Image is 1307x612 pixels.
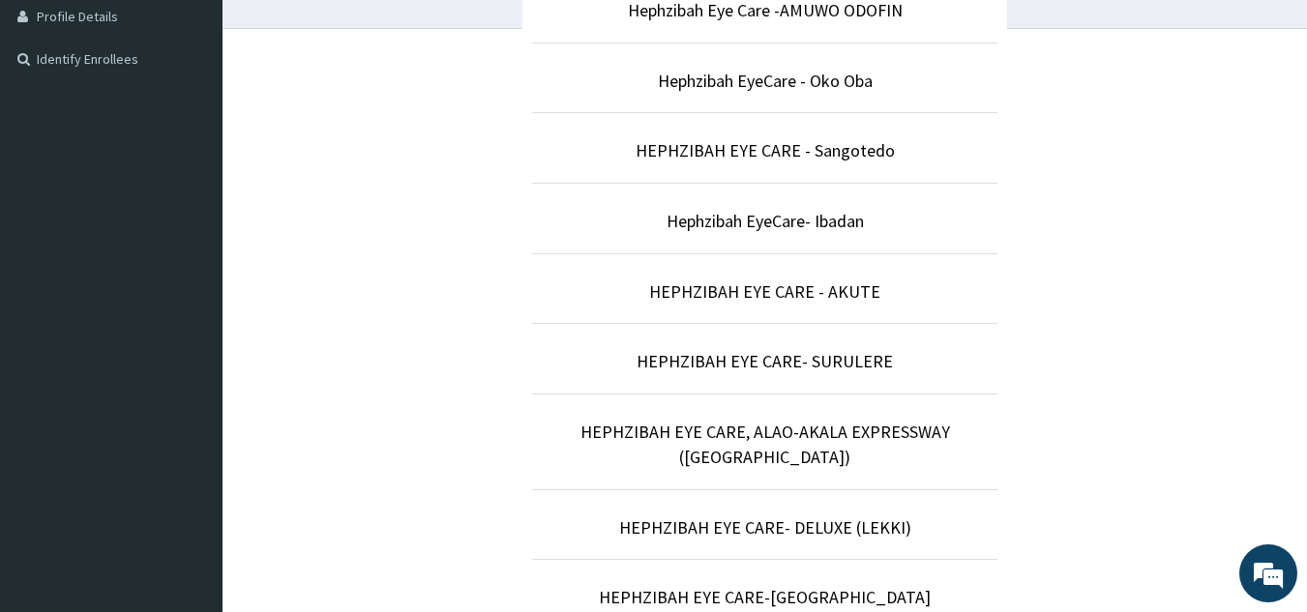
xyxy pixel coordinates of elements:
a: Hephzibah EyeCare - Oko Oba [658,70,873,92]
a: HEPHZIBAH EYE CARE - AKUTE [649,280,880,303]
a: HEPHZIBAH EYE CARE - Sangotedo [636,139,895,161]
a: HEPHZIBAH EYE CARE, ALAO-AKALA EXPRESSWAY ([GEOGRAPHIC_DATA]) [580,421,950,468]
a: HEPHZIBAH EYE CARE-[GEOGRAPHIC_DATA] [599,586,931,608]
a: HEPHZIBAH EYE CARE- DELUXE (LEKKI) [619,516,911,539]
a: HEPHZIBAH EYE CARE- SURULERE [637,350,893,372]
a: Hephzibah EyeCare- Ibadan [667,210,864,232]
